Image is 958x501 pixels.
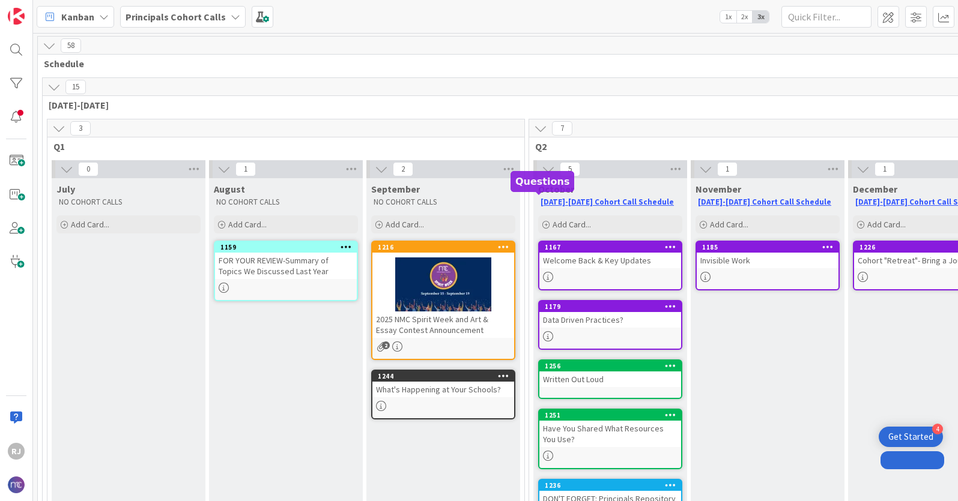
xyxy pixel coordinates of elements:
b: Principals Cohort Calls [126,11,226,23]
div: 1159FOR YOUR REVIEW-Summary of Topics We Discussed Last Year [215,242,357,279]
div: Written Out Loud [539,371,681,387]
span: November [696,183,741,195]
div: 1244What's Happening at Your Schools? [372,371,514,397]
p: NO COHORT CALLS [59,197,198,207]
div: 1159 [215,242,357,253]
span: 1x [720,11,736,23]
a: [DATE]-[DATE] Cohort Call Schedule [698,197,831,207]
img: avatar [8,476,25,493]
span: 1 [717,162,738,176]
a: [DATE]-[DATE] Cohort Call Schedule [541,197,674,207]
div: 1251 [545,411,681,419]
span: September [371,183,420,195]
div: Get Started [888,431,933,443]
span: 2x [736,11,753,23]
div: 1179Data Driven Practices? [539,301,681,328]
span: Add Card... [710,219,748,230]
a: 1244What's Happening at Your Schools? [371,370,515,419]
span: Add Card... [386,219,424,230]
span: Add Card... [553,219,591,230]
span: Add Card... [71,219,109,230]
div: 4 [932,424,943,434]
a: 1179Data Driven Practices? [538,300,682,350]
div: 1167 [539,242,681,253]
a: 1159FOR YOUR REVIEW-Summary of Topics We Discussed Last Year [214,241,358,301]
a: 1167Welcome Back & Key Updates [538,241,682,290]
span: 1 [235,162,256,176]
div: 1179 [539,301,681,312]
div: 1244 [372,371,514,382]
p: NO COHORT CALLS [216,197,356,207]
div: 1244 [378,372,514,380]
input: Quick Filter... [781,6,872,28]
span: July [56,183,75,195]
span: 3 [70,121,91,136]
span: Add Card... [228,219,267,230]
span: 58 [61,38,81,53]
div: 1251Have You Shared What Resources You Use? [539,410,681,447]
div: 1256 [545,362,681,370]
div: 1236 [539,480,681,491]
a: 1256Written Out Loud [538,359,682,399]
div: RJ [8,443,25,460]
div: What's Happening at Your Schools? [372,382,514,397]
span: 0 [78,162,99,176]
h5: Questions [515,176,569,187]
a: 12162025 NMC Spirit Week and Art & Essay Contest Announcement [371,241,515,360]
a: 1185Invisible Work [696,241,840,290]
span: Add Card... [867,219,906,230]
div: 1167Welcome Back & Key Updates [539,242,681,268]
a: 1251Have You Shared What Resources You Use? [538,409,682,469]
span: 2 [382,341,390,349]
div: 1256 [539,361,681,371]
span: 3x [753,11,769,23]
div: 1185Invisible Work [697,242,838,268]
div: 1256Written Out Loud [539,361,681,387]
div: Data Driven Practices? [539,312,681,328]
div: 1185 [702,243,838,251]
div: Invisible Work [697,253,838,268]
span: 5 [560,162,580,176]
span: December [853,183,897,195]
div: 1236 [545,481,681,490]
span: Q1 [53,140,509,152]
div: Open Get Started checklist, remaining modules: 4 [879,427,943,447]
div: Welcome Back & Key Updates [539,253,681,268]
span: 7 [552,121,572,136]
span: 1 [875,162,895,176]
div: Have You Shared What Resources You Use? [539,421,681,447]
span: Kanban [61,10,94,24]
div: 1251 [539,410,681,421]
div: 1216 [378,243,514,251]
div: 1216 [372,242,514,253]
div: 2025 NMC Spirit Week and Art & Essay Contest Announcement [372,311,514,338]
div: FOR YOUR REVIEW-Summary of Topics We Discussed Last Year [215,253,357,279]
div: 1167 [545,243,681,251]
div: 1185 [697,242,838,253]
div: 1159 [220,243,357,251]
span: 2 [393,162,413,176]
p: NO COHORT CALLS [374,197,513,207]
span: 15 [65,80,86,94]
div: 1179 [545,302,681,311]
div: 12162025 NMC Spirit Week and Art & Essay Contest Announcement [372,242,514,338]
img: Visit kanbanzone.com [8,8,25,25]
span: August [214,183,245,195]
